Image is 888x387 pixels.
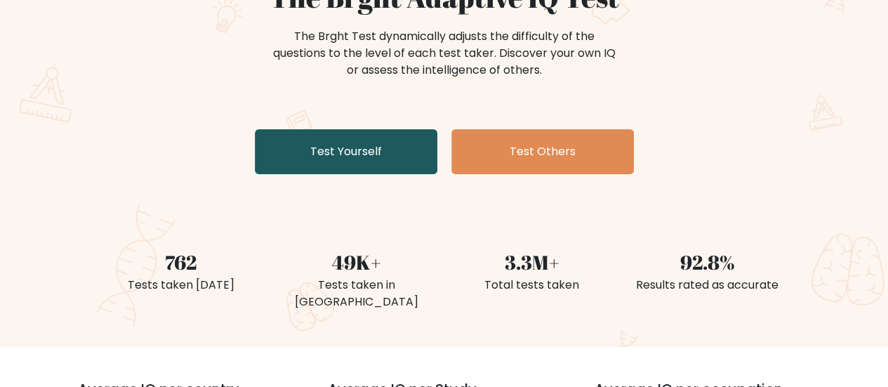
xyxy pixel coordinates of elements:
[628,277,787,294] div: Results rated as accurate
[451,129,634,174] a: Test Others
[628,247,787,277] div: 92.8%
[277,247,436,277] div: 49K+
[102,277,260,294] div: Tests taken [DATE]
[453,247,611,277] div: 3.3M+
[102,247,260,277] div: 762
[453,277,611,294] div: Total tests taken
[277,277,436,310] div: Tests taken in [GEOGRAPHIC_DATA]
[255,129,437,174] a: Test Yourself
[269,28,620,79] div: The Brght Test dynamically adjusts the difficulty of the questions to the level of each test take...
